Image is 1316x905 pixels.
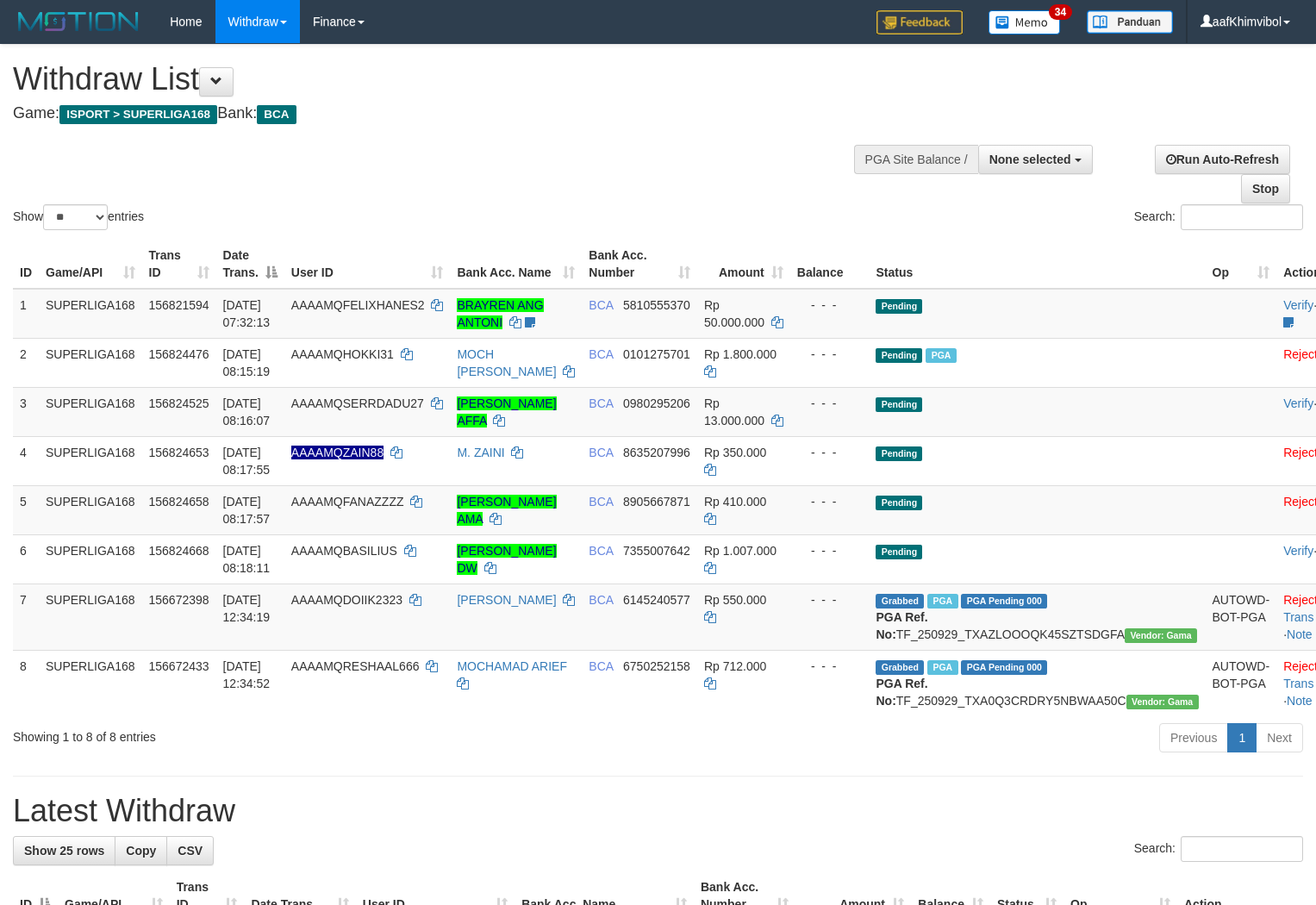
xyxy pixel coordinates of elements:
[589,347,613,361] span: BCA
[457,659,567,673] a: MOCHAMAD ARIEF
[989,153,1071,166] span: None selected
[43,204,108,230] select: Showentries
[142,240,216,289] th: Trans ID: activate to sort column ascending
[961,660,1047,675] span: PGA Pending
[876,660,924,675] span: Grabbed
[697,240,790,289] th: Amount: activate to sort column ascending
[623,593,690,607] span: Copy 6145240577 to clipboard
[623,544,690,558] span: Copy 7355007642 to clipboard
[1181,204,1303,230] input: Search:
[13,534,39,584] td: 6
[13,794,1303,828] h1: Latest Withdraw
[216,240,284,289] th: Date Trans.: activate to sort column descending
[291,495,404,509] span: AAAAMQFANAZZZZ
[623,347,690,361] span: Copy 0101275701 to clipboard
[39,240,142,289] th: Game/API: activate to sort column ascending
[1049,4,1072,20] span: 34
[126,844,156,858] span: Copy
[589,298,613,312] span: BCA
[13,387,39,436] td: 3
[291,593,402,607] span: AAAAMQDOIIK2323
[1134,204,1303,230] label: Search:
[149,593,209,607] span: 156672398
[589,495,613,509] span: BCA
[13,650,39,716] td: 8
[927,594,957,609] span: Marked by aafsoycanthlai
[1181,836,1303,862] input: Search:
[589,446,613,459] span: BCA
[704,659,766,673] span: Rp 712.000
[291,298,425,312] span: AAAAMQFELIXHANES2
[457,396,556,428] a: [PERSON_NAME] AFFA
[876,545,922,559] span: Pending
[13,721,535,746] div: Showing 1 to 8 of 8 entries
[24,844,104,858] span: Show 25 rows
[1206,240,1277,289] th: Op: activate to sort column ascending
[1241,174,1290,203] a: Stop
[797,542,863,559] div: - - -
[223,396,271,428] span: [DATE] 08:16:07
[457,593,556,607] a: [PERSON_NAME]
[704,446,766,459] span: Rp 350.000
[876,496,922,510] span: Pending
[1087,10,1173,34] img: panduan.png
[589,544,613,558] span: BCA
[926,348,956,363] span: Marked by aafnonsreyleab
[149,347,209,361] span: 156824476
[1126,695,1199,709] span: Vendor URL: https://trx31.1velocity.biz
[790,240,870,289] th: Balance
[223,446,271,477] span: [DATE] 08:17:55
[876,677,927,708] b: PGA Ref. No:
[797,395,863,412] div: - - -
[291,347,394,361] span: AAAAMQHOKKI31
[457,544,556,575] a: [PERSON_NAME] DW
[869,240,1205,289] th: Status
[1155,145,1290,174] a: Run Auto-Refresh
[797,346,863,363] div: - - -
[39,584,142,650] td: SUPERLIGA168
[1283,544,1313,558] a: Verify
[149,495,209,509] span: 156824658
[876,10,963,34] img: Feedback.jpg
[1159,723,1228,752] a: Previous
[589,659,613,673] span: BCA
[13,338,39,387] td: 2
[961,594,1047,609] span: PGA Pending
[39,650,142,716] td: SUPERLIGA168
[854,145,978,174] div: PGA Site Balance /
[13,289,39,339] td: 1
[797,493,863,510] div: - - -
[13,436,39,485] td: 4
[704,298,764,329] span: Rp 50.000.000
[166,836,214,865] a: CSV
[869,584,1205,650] td: TF_250929_TXAZLOOOQK45SZTSDGFA
[115,836,167,865] a: Copy
[927,660,957,675] span: Marked by aafsoycanthlai
[149,446,209,459] span: 156824653
[1283,396,1313,410] a: Verify
[149,298,209,312] span: 156821594
[223,298,271,329] span: [DATE] 07:32:13
[13,584,39,650] td: 7
[704,495,766,509] span: Rp 410.000
[876,610,927,641] b: PGA Ref. No:
[1283,298,1313,312] a: Verify
[1256,723,1303,752] a: Next
[13,62,860,97] h1: Withdraw List
[797,444,863,461] div: - - -
[149,544,209,558] span: 156824668
[876,299,922,314] span: Pending
[291,544,397,558] span: AAAAMQBASILIUS
[623,298,690,312] span: Copy 5810555370 to clipboard
[704,347,777,361] span: Rp 1.800.000
[223,544,271,575] span: [DATE] 08:18:11
[1206,584,1277,650] td: AUTOWD-BOT-PGA
[978,145,1093,174] button: None selected
[797,296,863,314] div: - - -
[149,396,209,410] span: 156824525
[457,495,556,526] a: [PERSON_NAME] AMA
[223,659,271,690] span: [DATE] 12:34:52
[291,659,420,673] span: AAAAMQRESHAAL666
[39,485,142,534] td: SUPERLIGA168
[989,10,1061,34] img: Button%20Memo.svg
